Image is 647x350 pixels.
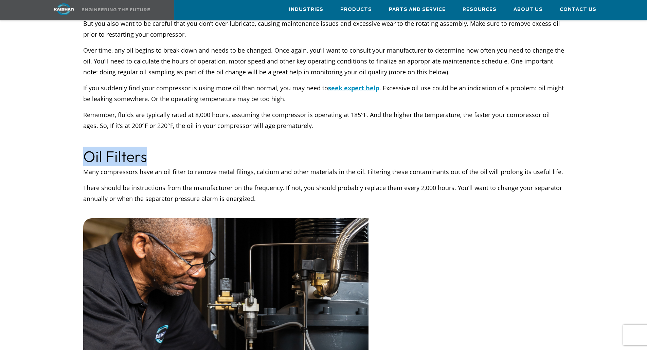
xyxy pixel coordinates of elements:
[463,6,497,14] span: Resources
[514,0,543,19] a: About Us
[289,6,323,14] span: Industries
[83,182,564,204] p: There should be instructions from the manufacturer on the frequency. If not, you should probably ...
[514,6,543,14] span: About Us
[289,0,323,19] a: Industries
[83,109,564,131] p: Remember, fluids are typically rated at 8,000 hours, assuming the compressor is operating at 185°...
[82,8,150,11] img: Engineering the future
[83,82,564,104] p: If you suddenly find your compressor is using more oil than normal, you may need to . Excessive o...
[38,3,89,15] img: kaishan logo
[389,6,446,14] span: Parts and Service
[328,84,379,92] a: seek expert help
[340,0,372,19] a: Products
[83,168,563,176] span: Many compressors have an oil filter to remove metal filings, calcium and other materials in the o...
[389,0,446,19] a: Parts and Service
[560,0,596,19] a: Contact Us
[560,6,596,14] span: Contact Us
[463,0,497,19] a: Resources
[83,18,564,40] p: But you also want to be careful that you don’t over-lubricate, causing maintenance issues and exc...
[83,147,564,166] h2: Oil Filters
[83,45,564,77] p: Over time, any oil begins to break down and needs to be changed. Once again, you’ll want to consu...
[340,6,372,14] span: Products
